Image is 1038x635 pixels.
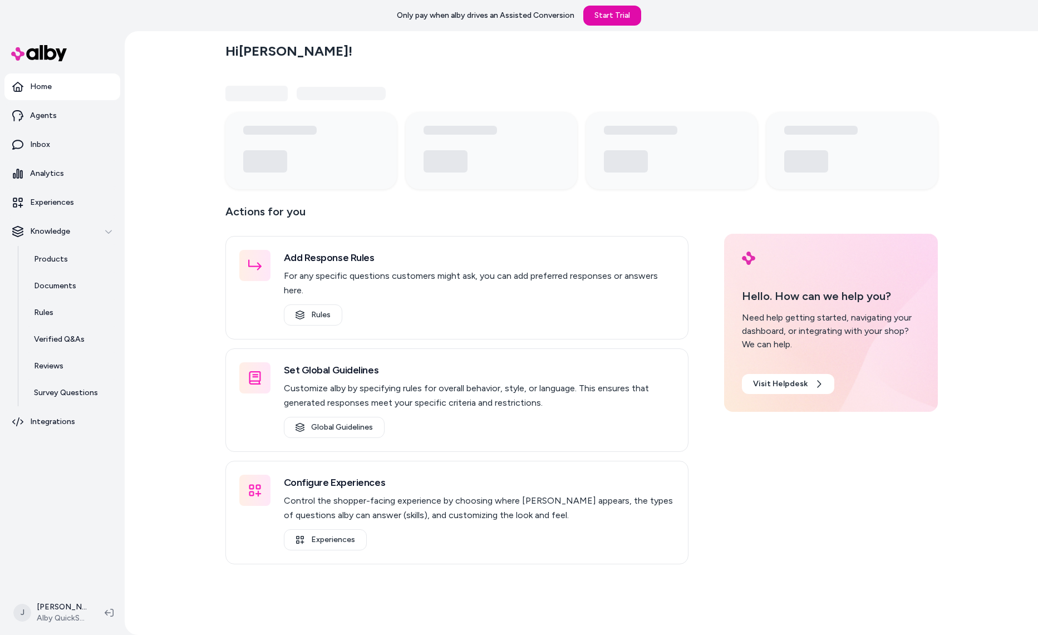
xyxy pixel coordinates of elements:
a: Agents [4,102,120,129]
p: Products [34,254,68,265]
p: [PERSON_NAME] [37,602,87,613]
p: Verified Q&As [34,334,85,345]
a: Rules [284,304,342,326]
a: Survey Questions [23,380,120,406]
p: For any specific questions customers might ask, you can add preferred responses or answers here. [284,269,675,298]
a: Experiences [284,529,367,550]
span: Alby QuickStart Store [37,613,87,624]
a: Visit Helpdesk [742,374,834,394]
h3: Configure Experiences [284,475,675,490]
button: Knowledge [4,218,120,245]
div: Need help getting started, navigating your dashboard, or integrating with your shop? We can help. [742,311,920,351]
a: Inbox [4,131,120,158]
p: Documents [34,280,76,292]
p: Only pay when alby drives an Assisted Conversion [397,10,574,21]
a: Integrations [4,408,120,435]
span: J [13,604,31,622]
a: Home [4,73,120,100]
p: Analytics [30,168,64,179]
p: Actions for you [225,203,688,229]
p: Reviews [34,361,63,372]
p: Home [30,81,52,92]
p: Integrations [30,416,75,427]
a: Verified Q&As [23,326,120,353]
a: Start Trial [583,6,641,26]
h2: Hi [PERSON_NAME] ! [225,43,352,60]
p: Survey Questions [34,387,98,398]
a: Rules [23,299,120,326]
a: Documents [23,273,120,299]
p: Agents [30,110,57,121]
a: Products [23,246,120,273]
img: alby Logo [742,252,755,265]
p: Experiences [30,197,74,208]
h3: Add Response Rules [284,250,675,265]
h3: Set Global Guidelines [284,362,675,378]
p: Customize alby by specifying rules for overall behavior, style, or language. This ensures that ge... [284,381,675,410]
a: Reviews [23,353,120,380]
a: Analytics [4,160,120,187]
img: alby Logo [11,45,67,61]
a: Global Guidelines [284,417,385,438]
p: Control the shopper-facing experience by choosing where [PERSON_NAME] appears, the types of quest... [284,494,675,523]
p: Knowledge [30,226,70,237]
button: J[PERSON_NAME]Alby QuickStart Store [7,595,96,631]
p: Inbox [30,139,50,150]
p: Rules [34,307,53,318]
a: Experiences [4,189,120,216]
p: Hello. How can we help you? [742,288,920,304]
